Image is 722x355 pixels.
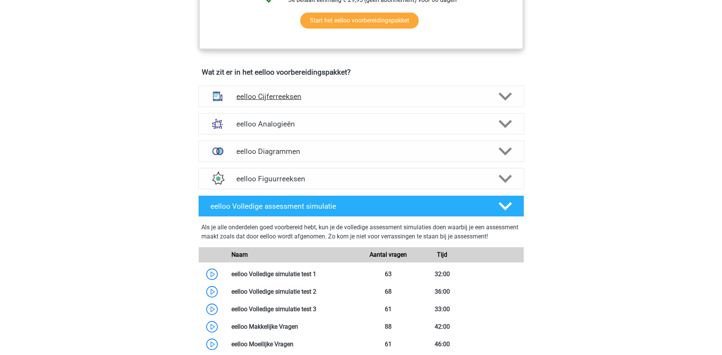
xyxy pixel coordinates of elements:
a: figuurreeksen eelloo Figuurreeksen [195,168,527,189]
h4: eelloo Volledige assessment simulatie [210,202,486,211]
div: Als je alle onderdelen goed voorbereid hebt, kun je de volledige assessment simulaties doen waarb... [201,223,521,244]
a: cijferreeksen eelloo Cijferreeksen [195,86,527,107]
img: cijferreeksen [208,86,228,106]
a: eelloo Volledige assessment simulatie [195,195,527,217]
img: analogieen [208,114,228,134]
h4: eelloo Analogieën [236,120,486,128]
div: eelloo Volledige simulatie test 1 [226,270,361,279]
div: eelloo Moeilijke Vragen [226,340,361,349]
h4: Wat zit er in het eelloo voorbereidingspakket? [202,68,521,77]
div: Aantal vragen [361,250,415,259]
a: venn diagrammen eelloo Diagrammen [195,141,527,162]
img: figuurreeksen [208,169,228,189]
h4: eelloo Figuurreeksen [236,174,486,183]
div: eelloo Volledige simulatie test 3 [226,305,361,314]
div: Naam [226,250,361,259]
img: venn diagrammen [208,141,228,161]
h4: eelloo Diagrammen [236,147,486,156]
h4: eelloo Cijferreeksen [236,92,486,101]
div: eelloo Makkelijke Vragen [226,322,361,331]
div: Tijd [415,250,469,259]
div: eelloo Volledige simulatie test 2 [226,287,361,296]
a: Start het eelloo voorbereidingspakket [300,13,419,29]
a: analogieen eelloo Analogieën [195,113,527,134]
